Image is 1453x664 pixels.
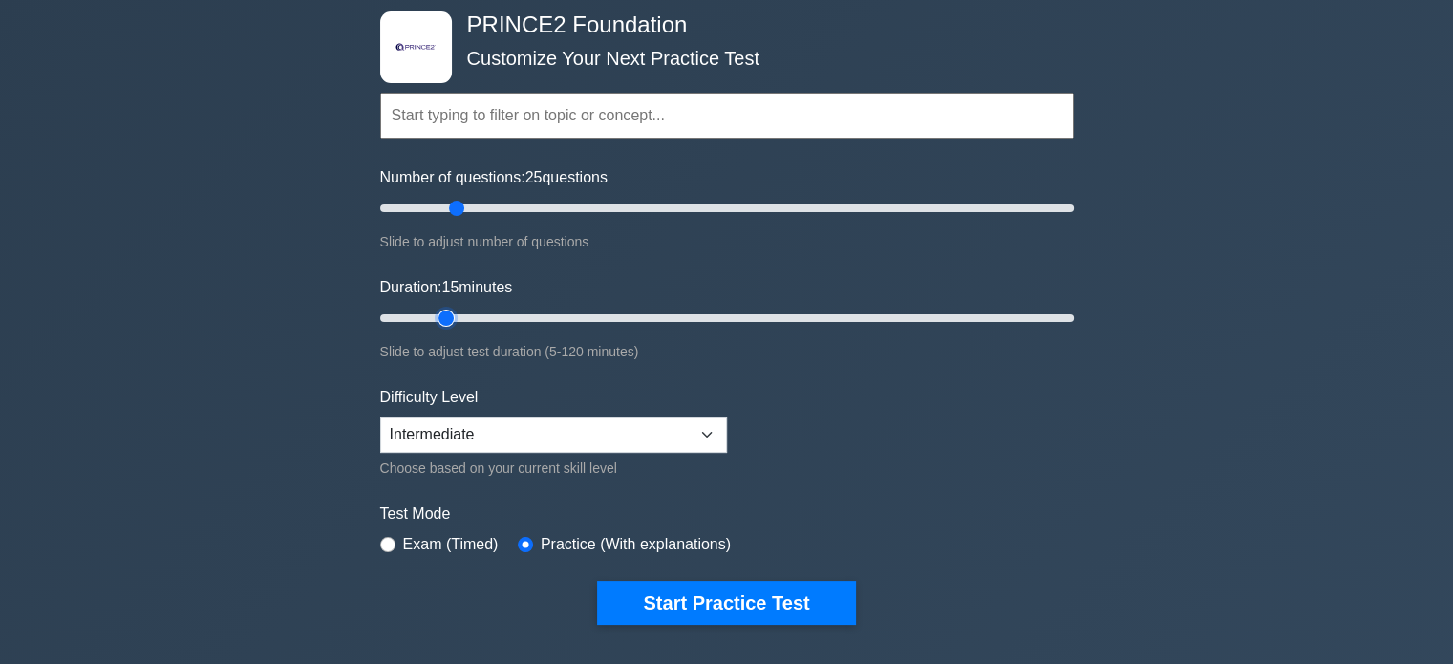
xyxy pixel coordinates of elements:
button: Start Practice Test [597,581,855,625]
div: Slide to adjust number of questions [380,230,1074,253]
h4: PRINCE2 Foundation [459,11,980,39]
label: Number of questions: questions [380,166,608,189]
span: 15 [441,279,459,295]
label: Exam (Timed) [403,533,499,556]
input: Start typing to filter on topic or concept... [380,93,1074,139]
label: Difficulty Level [380,386,479,409]
label: Test Mode [380,503,1074,525]
div: Choose based on your current skill level [380,457,727,480]
label: Duration: minutes [380,276,513,299]
label: Practice (With explanations) [541,533,731,556]
div: Slide to adjust test duration (5-120 minutes) [380,340,1074,363]
span: 25 [525,169,543,185]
